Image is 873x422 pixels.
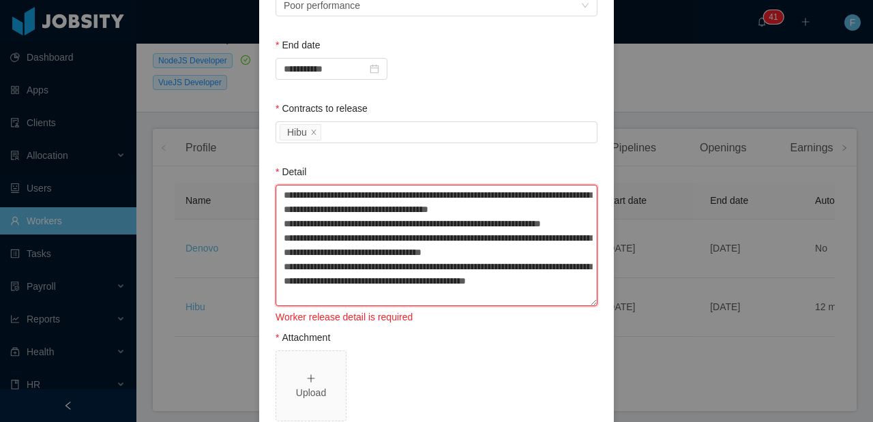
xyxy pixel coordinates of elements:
span: icon: plusUpload [276,351,346,421]
i: icon: close [310,129,317,137]
i: icon: down [581,1,589,11]
label: Attachment [276,332,330,343]
i: icon: plus [306,374,316,383]
div: Upload [282,386,340,400]
label: Contracts to release [276,103,368,114]
li: Hibu [280,124,321,140]
i: icon: calendar [370,64,379,74]
label: Detail [276,166,306,177]
label: End date [276,40,321,50]
input: Contracts to release [324,125,331,141]
textarea: Detail [276,185,597,306]
div: Worker release detail is required [276,310,597,325]
div: Hibu [287,125,307,140]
